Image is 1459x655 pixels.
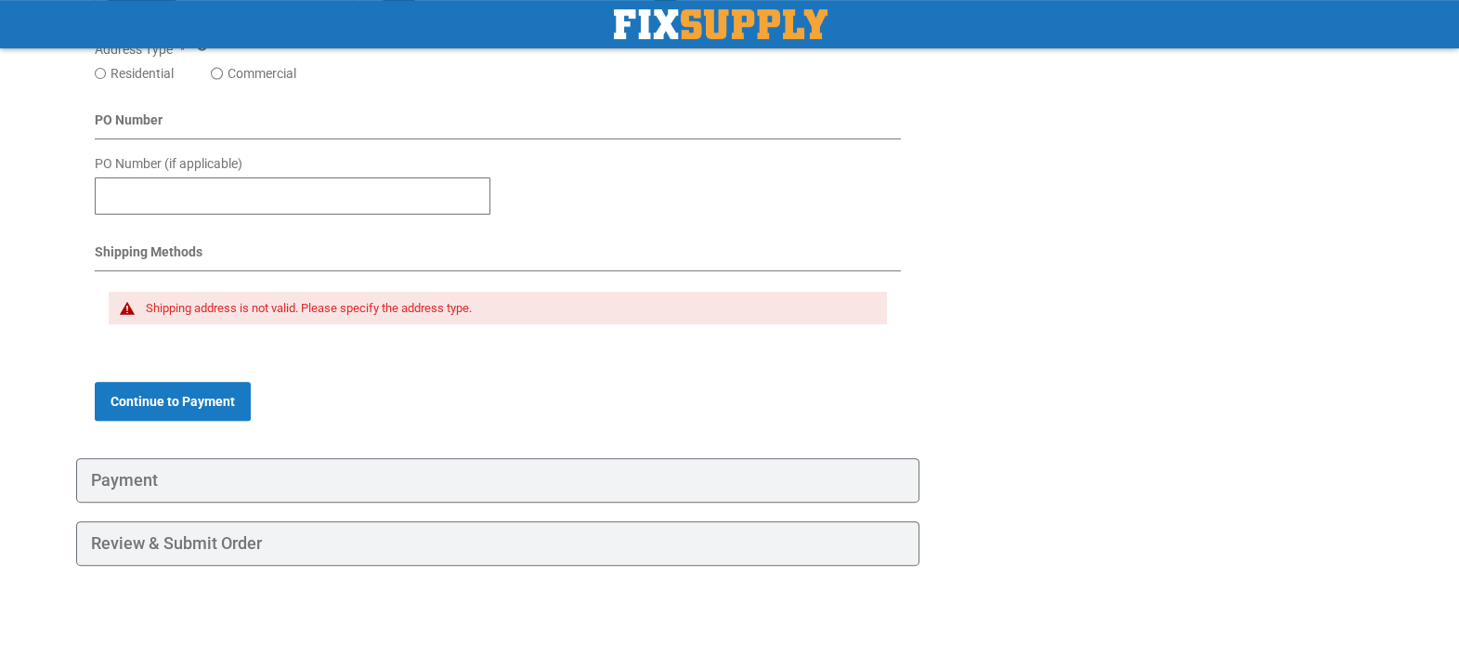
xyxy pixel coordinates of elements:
[95,42,173,57] span: Address Type
[111,394,235,409] span: Continue to Payment
[111,64,174,83] label: Residential
[95,242,902,271] div: Shipping Methods
[95,382,251,421] button: Continue to Payment
[228,64,296,83] label: Commercial
[614,9,827,39] img: Fix Industrial Supply
[146,301,869,316] div: Shipping address is not valid. Please specify the address type.
[95,156,242,171] span: PO Number (if applicable)
[76,458,920,503] div: Payment
[95,111,902,139] div: PO Number
[76,521,920,566] div: Review & Submit Order
[614,9,827,39] a: store logo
